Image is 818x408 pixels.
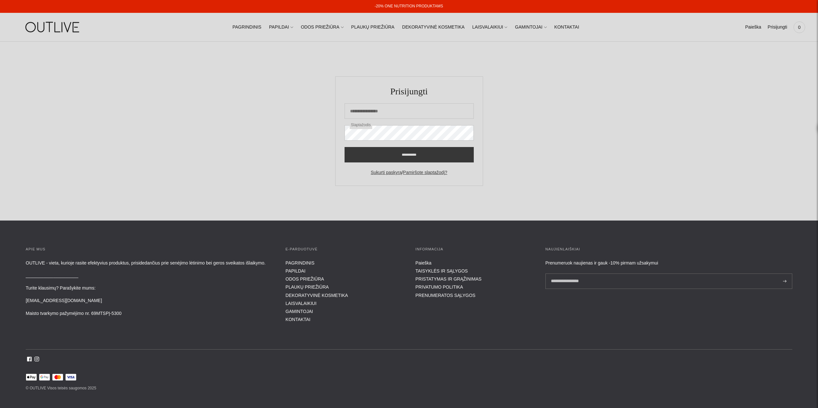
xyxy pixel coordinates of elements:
a: PAPILDAI [285,268,305,273]
a: ODOS PRIEŽIŪRA [285,276,324,282]
a: LAISVALAIKIUI [472,20,507,34]
h3: Naujienlaiškiai [545,246,792,253]
h3: E-parduotuvė [285,246,402,253]
p: Turite klausimų? Parašykite mums: [26,284,273,292]
img: OUTLIVE [13,16,93,38]
a: Sukurti paskyrą [371,170,401,175]
a: PRISTATYMAS IR GRĄŽINIMAS [415,276,481,282]
a: GAMINTOJAI [515,20,546,34]
a: -20% ONE NUTRITION PRODUKTAMS [374,4,443,8]
a: Paieška [745,20,761,34]
p: _____________________ [26,272,273,280]
h3: INFORMACIJA [415,246,532,253]
a: PLAUKŲ PRIEŽIŪRA [351,20,395,34]
a: DEKORATYVINĖ KOSMETIKA [402,20,464,34]
a: KONTAKTAI [554,20,579,34]
p: [EMAIL_ADDRESS][DOMAIN_NAME] [26,297,273,305]
label: Slaptažodis [350,121,372,129]
a: PAPILDAI [269,20,293,34]
a: ODOS PRIEŽIŪRA [301,20,344,34]
a: Paieška [415,260,431,265]
a: Pamiršote slaptažodį? [403,170,447,175]
a: PRENUMERATOS SĄLYGOS [415,293,475,298]
div: Prenumeruok naujienas ir gauk -10% pirmam užsakymui [545,259,792,267]
p: Maisto tvarkymo pažymėjimo nr. 69MTSPĮ-5300 [26,309,273,317]
a: KONTAKTAI [285,317,310,322]
p: OUTLIVE - vieta, kurioje rasite efektyvius produktus, prisidedančius prie senėjimo lėtinimo bei g... [26,259,273,267]
a: GAMINTOJAI [285,309,313,314]
a: Prisijungti [768,20,787,34]
a: PAGRINDINIS [232,20,261,34]
a: PRIVATUMO POLITIKA [415,284,463,290]
a: TAISYKLĖS IR SĄLYGOS [415,268,468,273]
a: PLAUKŲ PRIEŽIŪRA [285,284,329,290]
a: LAISVALAIKIUI [285,301,316,306]
h1: Prisijungti [345,86,474,97]
h3: APIE MUS [26,246,273,253]
a: PAGRINDINIS [285,260,314,265]
p: © OUTLIVE Visos teisės saugomos 2025 [26,385,792,392]
a: 0 [794,20,805,34]
a: DEKORATYVINĖ KOSMETIKA [285,293,348,298]
span: 0 [795,23,804,32]
div: / [345,169,474,177]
